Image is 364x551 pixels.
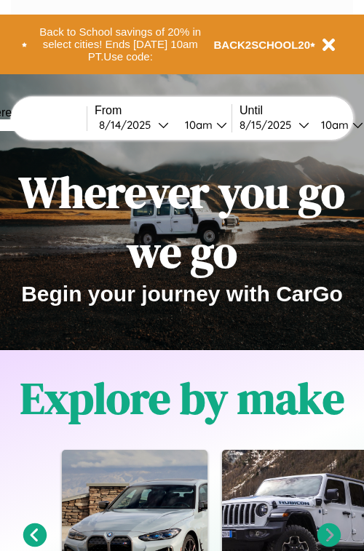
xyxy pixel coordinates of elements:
button: 10am [173,117,232,132]
button: 8/14/2025 [95,117,173,132]
div: 10am [314,118,352,132]
div: 8 / 15 / 2025 [240,118,298,132]
div: 8 / 14 / 2025 [99,118,158,132]
b: BACK2SCHOOL20 [214,39,311,51]
button: Back to School savings of 20% in select cities! Ends [DATE] 10am PT.Use code: [27,22,214,67]
h1: Explore by make [20,368,344,428]
label: From [95,104,232,117]
div: 10am [178,118,216,132]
